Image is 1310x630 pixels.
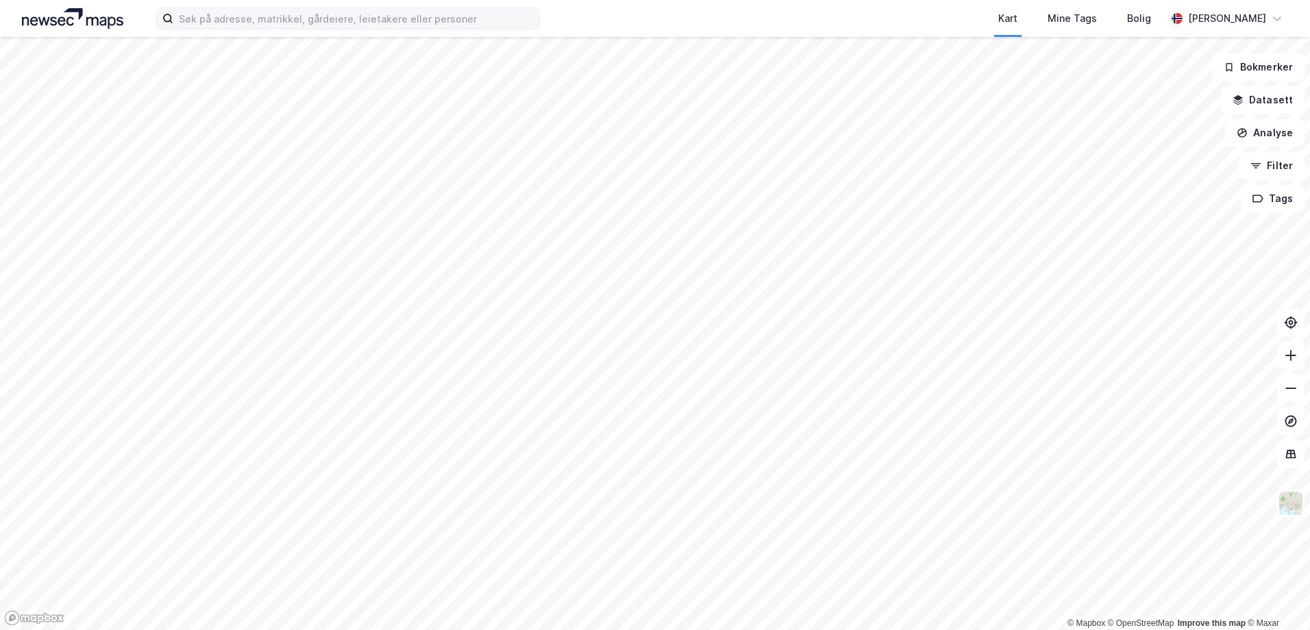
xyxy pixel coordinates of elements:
div: Kontrollprogram for chat [1241,564,1310,630]
div: Bolig [1127,10,1151,27]
iframe: Chat Widget [1241,564,1310,630]
div: Kart [998,10,1017,27]
div: [PERSON_NAME] [1188,10,1266,27]
input: Søk på adresse, matrikkel, gårdeiere, leietakere eller personer [173,8,539,29]
div: Mine Tags [1048,10,1097,27]
img: logo.a4113a55bc3d86da70a041830d287a7e.svg [22,8,123,29]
